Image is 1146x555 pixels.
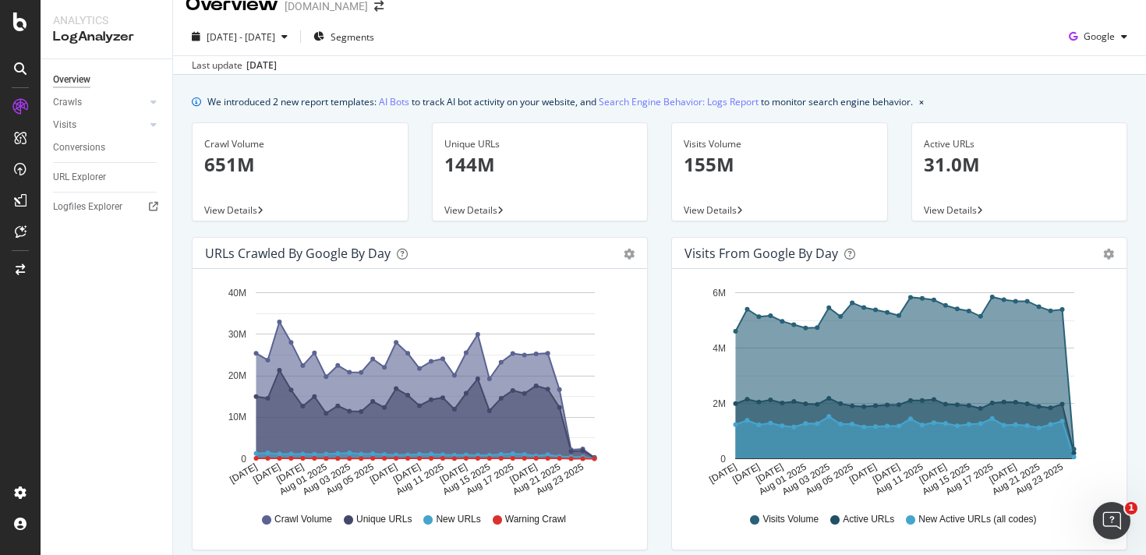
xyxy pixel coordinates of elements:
[444,203,497,217] span: View Details
[707,461,738,486] text: [DATE]
[713,343,726,354] text: 4M
[754,461,785,486] text: [DATE]
[804,461,855,497] text: Aug 05 2025
[204,151,396,178] p: 651M
[379,94,409,110] a: AI Bots
[1013,461,1065,497] text: Aug 23 2025
[228,461,259,486] text: [DATE]
[53,28,160,46] div: LogAnalyzer
[1093,502,1130,539] iframe: Intercom live chat
[684,281,1109,498] svg: A chart.
[918,513,1036,526] span: New Active URLs (all codes)
[53,169,106,186] div: URL Explorer
[440,461,492,497] text: Aug 15 2025
[53,117,76,133] div: Visits
[301,461,352,497] text: Aug 03 2025
[464,461,515,497] text: Aug 17 2025
[438,461,469,486] text: [DATE]
[757,461,808,497] text: Aug 01 2025
[53,72,90,88] div: Overview
[624,249,635,260] div: gear
[684,151,875,178] p: 155M
[192,58,277,72] div: Last update
[599,94,759,110] a: Search Engine Behavior: Logs Report
[391,461,423,486] text: [DATE]
[720,454,726,465] text: 0
[780,461,832,497] text: Aug 03 2025
[356,513,412,526] span: Unique URLs
[204,203,257,217] span: View Details
[394,461,446,497] text: Aug 11 2025
[1084,30,1115,43] span: Google
[53,169,161,186] a: URL Explorer
[53,12,160,28] div: Analytics
[205,281,629,498] svg: A chart.
[871,461,902,486] text: [DATE]
[228,288,246,299] text: 40M
[246,58,277,72] div: [DATE]
[53,140,161,156] a: Conversions
[53,72,161,88] a: Overview
[53,94,82,111] div: Crawls
[228,370,246,381] text: 20M
[241,454,246,465] text: 0
[186,24,294,49] button: [DATE] - [DATE]
[508,461,539,486] text: [DATE]
[274,461,306,486] text: [DATE]
[368,461,399,486] text: [DATE]
[713,288,726,299] text: 6M
[924,151,1116,178] p: 31.0M
[374,1,384,12] div: arrow-right-arrow-left
[53,94,146,111] a: Crawls
[444,151,636,178] p: 144M
[53,140,105,156] div: Conversions
[278,461,329,497] text: Aug 01 2025
[847,461,879,486] text: [DATE]
[331,30,374,44] span: Segments
[1063,24,1134,49] button: Google
[713,398,726,409] text: 2M
[915,90,928,113] button: close banner
[228,412,246,423] text: 10M
[505,513,566,526] span: Warning Crawl
[53,117,146,133] a: Visits
[988,461,1019,486] text: [DATE]
[228,329,246,340] text: 30M
[1103,249,1114,260] div: gear
[534,461,585,497] text: Aug 23 2025
[924,203,977,217] span: View Details
[307,24,380,49] button: Segments
[943,461,995,497] text: Aug 17 2025
[204,137,396,151] div: Crawl Volume
[920,461,971,497] text: Aug 15 2025
[684,203,737,217] span: View Details
[53,199,122,215] div: Logfiles Explorer
[684,137,875,151] div: Visits Volume
[924,137,1116,151] div: Active URLs
[1125,502,1137,514] span: 1
[324,461,376,497] text: Aug 05 2025
[684,246,838,261] div: Visits from Google by day
[207,30,275,44] span: [DATE] - [DATE]
[874,461,925,497] text: Aug 11 2025
[53,199,161,215] a: Logfiles Explorer
[843,513,894,526] span: Active URLs
[990,461,1042,497] text: Aug 21 2025
[274,513,332,526] span: Crawl Volume
[207,94,913,110] div: We introduced 2 new report templates: to track AI bot activity on your website, and to monitor se...
[511,461,562,497] text: Aug 21 2025
[444,137,636,151] div: Unique URLs
[205,246,391,261] div: URLs Crawled by Google by day
[918,461,949,486] text: [DATE]
[251,461,282,486] text: [DATE]
[730,461,762,486] text: [DATE]
[436,513,480,526] span: New URLs
[192,94,1127,110] div: info banner
[762,513,819,526] span: Visits Volume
